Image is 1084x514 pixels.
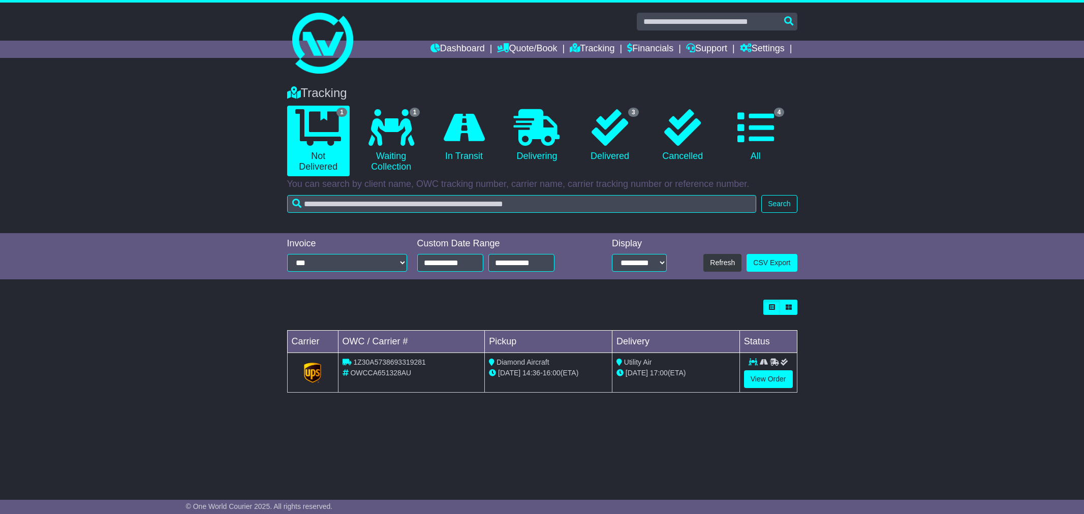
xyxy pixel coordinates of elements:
a: CSV Export [747,254,797,272]
span: 1 [336,108,347,117]
td: Carrier [287,331,338,353]
div: (ETA) [616,368,735,378]
span: 3 [628,108,639,117]
a: Tracking [570,41,614,58]
span: 4 [774,108,785,117]
span: 14:36 [522,369,540,377]
a: Cancelled [652,106,714,166]
a: 1 Waiting Collection [360,106,422,176]
span: Utility Air [624,358,652,366]
a: Delivering [506,106,568,166]
div: Invoice [287,238,407,249]
td: Delivery [612,331,739,353]
a: View Order [744,370,793,388]
span: [DATE] [626,369,648,377]
span: 17:00 [650,369,668,377]
div: Display [612,238,667,249]
td: Pickup [485,331,612,353]
div: Custom Date Range [417,238,580,249]
a: Quote/Book [497,41,557,58]
div: Tracking [282,86,802,101]
span: Diamond Aircraft [497,358,549,366]
span: © One World Courier 2025. All rights reserved. [186,502,333,510]
span: 1 [410,108,420,117]
span: [DATE] [498,369,520,377]
span: 1Z30A5738693319281 [353,358,425,366]
span: OWCCA651328AU [350,369,411,377]
a: 3 Delivered [578,106,641,166]
td: Status [739,331,797,353]
a: Settings [740,41,785,58]
td: OWC / Carrier # [338,331,485,353]
a: In Transit [432,106,495,166]
a: Financials [627,41,673,58]
span: 16:00 [543,369,561,377]
p: You can search by client name, OWC tracking number, carrier name, carrier tracking number or refe... [287,179,797,190]
div: - (ETA) [489,368,608,378]
button: Refresh [703,254,741,272]
a: 1 Not Delivered [287,106,350,176]
a: Support [686,41,727,58]
a: 4 All [724,106,787,166]
button: Search [761,195,797,213]
img: GetCarrierServiceLogo [304,363,321,383]
a: Dashboard [430,41,485,58]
